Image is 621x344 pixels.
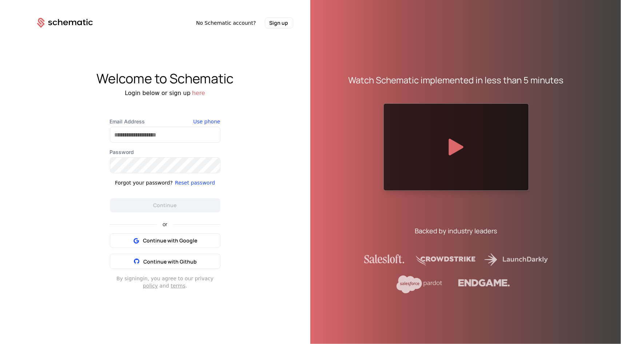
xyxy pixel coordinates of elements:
button: Sign up [265,17,293,28]
button: Continue [110,198,220,213]
div: Backed by industry leaders [415,226,497,236]
span: Continue with Google [143,237,197,244]
a: policy [143,283,158,289]
div: Watch Schematic implemented in less than 5 minutes [349,74,564,86]
span: Continue with Github [143,258,197,265]
span: or [157,222,173,227]
button: Use phone [193,118,220,125]
button: Continue with Google [110,233,220,248]
div: Login below or sign up [20,89,311,98]
div: By signing in , you agree to our privacy and . [110,275,220,289]
label: Password [110,149,220,156]
span: No Schematic account? [196,19,256,27]
label: Email Address [110,118,220,125]
button: here [192,89,205,98]
button: Continue with Github [110,254,220,269]
a: terms [171,283,186,289]
div: Welcome to Schematic [20,71,311,86]
div: Forgot your password? [115,179,173,186]
button: Reset password [175,179,215,186]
